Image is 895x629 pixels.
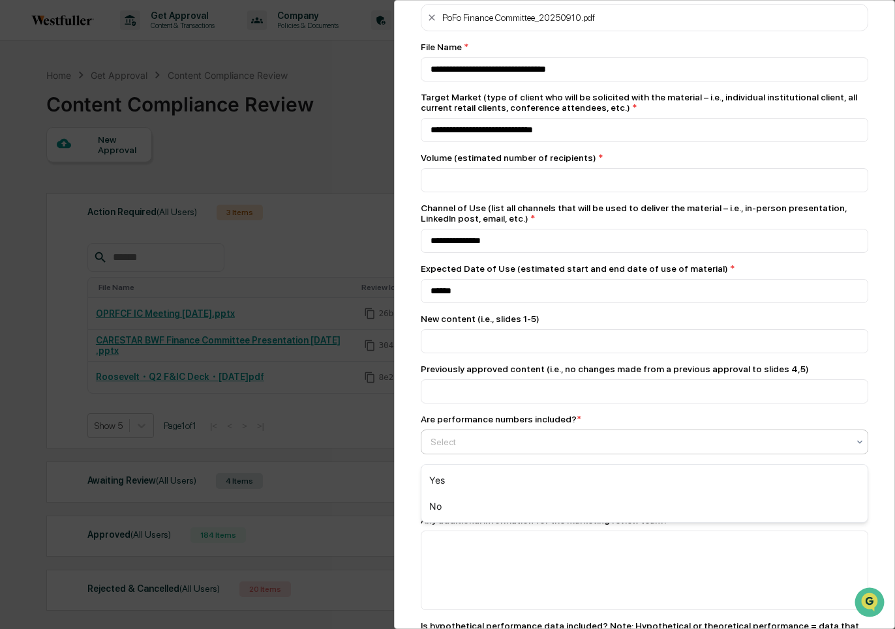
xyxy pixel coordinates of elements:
[26,164,84,177] span: Preclearance
[13,190,23,201] div: 🔎
[108,164,162,177] span: Attestations
[421,263,868,274] div: Expected Date of Use (estimated start and end date of use of material)
[44,113,165,123] div: We're available if you need us!
[421,364,868,374] div: Previously approved content (i.e., no changes made from a previous approval to slides 4,5)
[130,221,158,231] span: Pylon
[421,153,868,163] div: Volume (estimated number of recipients)
[44,100,214,113] div: Start new chat
[421,92,868,113] div: Target Market (type of client who will be solicited with the material – i.e., individual institut...
[222,104,237,119] button: Start new chat
[421,493,868,519] div: No
[13,27,237,48] p: How can we help?
[421,314,868,324] div: New content (i.e., slides 1-5)
[421,414,581,424] div: Are performance numbers included?
[89,159,167,183] a: 🗄️Attestations
[26,189,82,202] span: Data Lookup
[13,166,23,176] div: 🖐️
[13,100,37,123] img: 1746055101610-c473b297-6a78-478c-a979-82029cc54cd1
[421,203,868,224] div: Channel of Use (list all channels that will be used to deliver the material – i.e., in-person pre...
[421,465,868,475] div: If yes, who (person / department / contact info) supplied the data?
[8,184,87,207] a: 🔎Data Lookup
[421,42,868,52] div: File Name
[421,515,868,525] div: Any additional information for the marketing review team?
[92,220,158,231] a: Powered byPylon
[442,12,595,23] div: PoFo Finance Committee_20250910.pdf
[95,166,105,176] div: 🗄️
[421,467,868,493] div: Yes
[8,159,89,183] a: 🖐️Preclearance
[853,586,888,621] iframe: Open customer support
